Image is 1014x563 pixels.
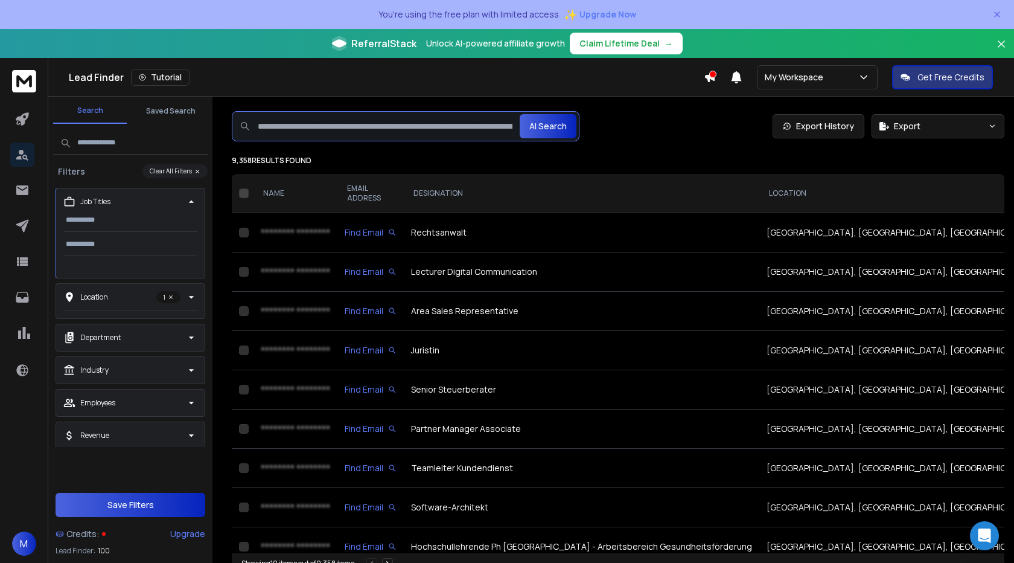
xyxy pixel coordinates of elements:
div: Find Email [345,541,397,553]
h3: Filters [53,166,90,178]
span: 100 [98,546,110,556]
p: Revenue [80,431,109,440]
div: Upgrade [170,528,205,540]
p: 1 [156,291,180,303]
button: Claim Lifetime Deal→ [570,33,683,54]
p: My Workspace [765,71,828,83]
td: Area Sales Representative [404,292,759,331]
td: Rechtsanwalt [404,213,759,253]
span: ✨ [564,6,577,23]
button: Get Free Credits [892,65,993,89]
a: Export History [773,114,864,138]
span: Upgrade Now [579,8,636,21]
td: Juristin [404,331,759,370]
td: Lecturer Digital Communication [404,253,759,292]
p: Job Titles [80,197,110,207]
button: Save Filters [56,493,205,517]
div: Find Email [345,384,397,396]
p: You're using the free plan with limited access [378,8,559,21]
button: AI Search [520,114,576,138]
div: Find Email [345,423,397,435]
span: Credits: [66,528,100,540]
div: Find Email [345,501,397,513]
button: M [12,532,36,556]
p: Department [80,333,121,343]
p: Get Free Credits [917,71,984,83]
button: Tutorial [131,69,190,86]
p: Employees [80,398,115,408]
p: Lead Finder: [56,546,95,556]
div: Find Email [345,344,397,356]
button: Search [53,98,127,124]
span: → [665,37,673,50]
div: Open Intercom Messenger [970,521,999,550]
button: Saved Search [134,99,208,123]
span: ReferralStack [351,36,416,51]
td: Senior Steuerberater [404,370,759,410]
p: Location [80,292,108,302]
p: 9,358 results found [232,156,1004,166]
p: Industry [80,365,109,375]
p: Unlock AI-powered affiliate growth [426,37,565,50]
button: ✨Upgrade Now [564,2,636,27]
th: NAME [253,174,337,213]
div: Lead Finder [69,69,704,86]
span: Export [894,120,920,132]
td: Software-Architekt [404,488,759,527]
div: Find Email [345,227,397,239]
a: Credits:Upgrade [56,522,205,546]
div: Find Email [345,305,397,317]
td: Teamleiter Kundendienst [404,449,759,488]
button: Clear All Filters [142,164,208,178]
button: Close banner [993,36,1009,65]
div: Find Email [345,462,397,474]
td: Partner Manager Associate [404,410,759,449]
th: DESIGNATION [404,174,759,213]
th: EMAIL ADDRESS [337,174,404,213]
div: Find Email [345,266,397,278]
